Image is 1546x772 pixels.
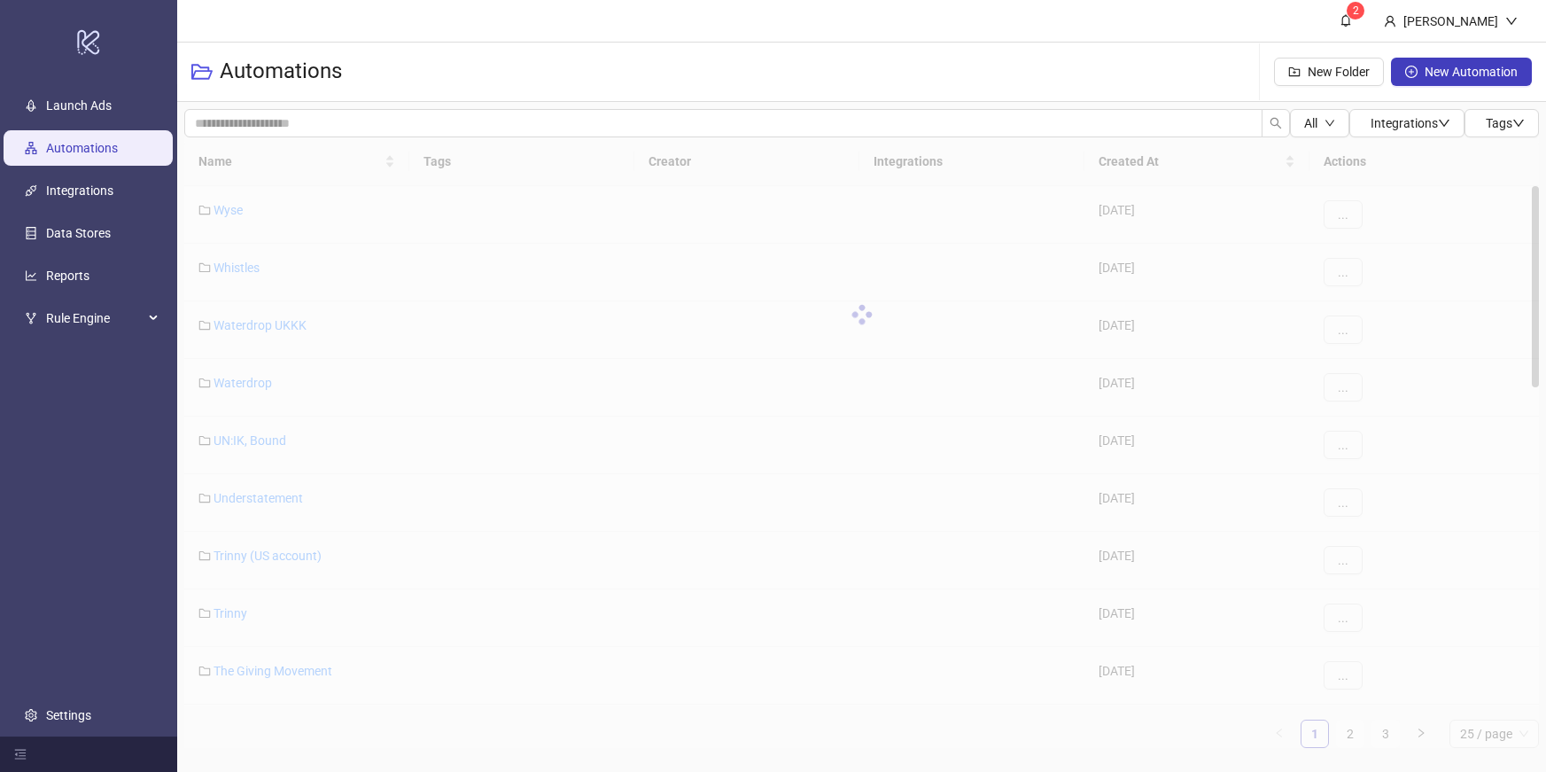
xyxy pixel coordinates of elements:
[25,312,37,324] span: fork
[46,300,144,336] span: Rule Engine
[1349,109,1464,137] button: Integrationsdown
[46,269,89,283] a: Reports
[1405,66,1418,78] span: plus-circle
[1391,58,1532,86] button: New Automation
[1274,58,1384,86] button: New Folder
[1270,117,1282,129] span: search
[1347,2,1364,19] sup: 2
[220,58,342,86] h3: Automations
[1486,116,1525,130] span: Tags
[46,708,91,722] a: Settings
[46,183,113,198] a: Integrations
[1353,4,1359,17] span: 2
[1308,65,1370,79] span: New Folder
[1384,15,1396,27] span: user
[1512,117,1525,129] span: down
[191,61,213,82] span: folder-open
[1371,116,1450,130] span: Integrations
[1290,109,1349,137] button: Alldown
[1325,118,1335,129] span: down
[46,226,111,240] a: Data Stores
[46,98,112,113] a: Launch Ads
[1505,15,1518,27] span: down
[1396,12,1505,31] div: [PERSON_NAME]
[1304,116,1317,130] span: All
[14,748,27,760] span: menu-fold
[46,141,118,155] a: Automations
[1438,117,1450,129] span: down
[1425,65,1518,79] span: New Automation
[1288,66,1301,78] span: folder-add
[1464,109,1539,137] button: Tagsdown
[1340,14,1352,27] span: bell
